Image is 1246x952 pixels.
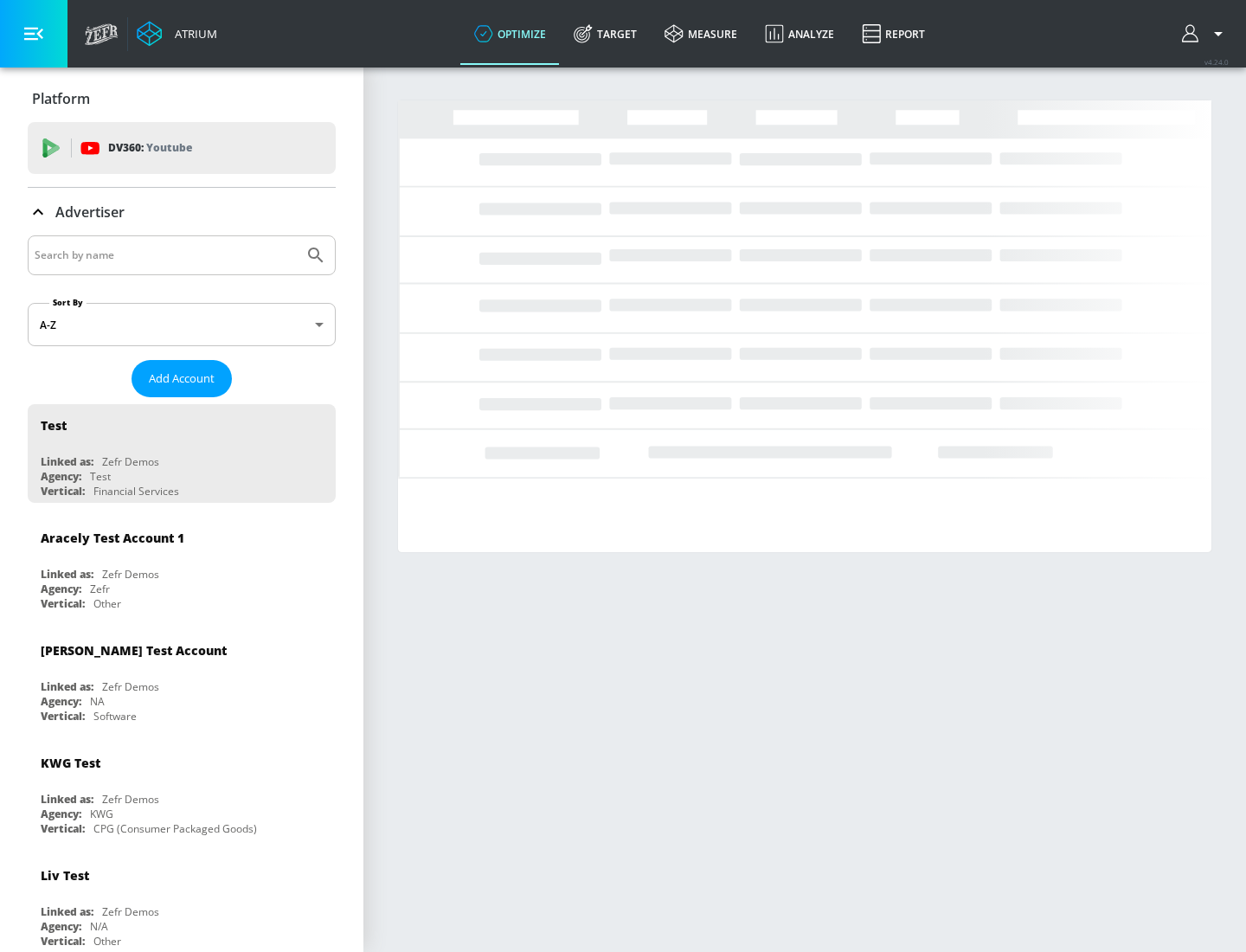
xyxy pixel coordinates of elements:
[102,792,159,807] div: Zefr Demos
[28,629,336,728] div: [PERSON_NAME] Test AccountLinked as:Zefr DemosAgency:NAVertical:Software
[90,694,105,709] div: NA
[132,360,232,397] button: Add Account
[41,821,85,836] div: Vertical:
[848,3,939,65] a: Report
[168,26,217,42] div: Atrium
[28,303,336,346] div: A-Z
[90,582,110,596] div: Zefr
[751,3,848,65] a: Analyze
[28,742,336,840] div: KWG TestLinked as:Zefr DemosAgency:KWGVertical:CPG (Consumer Packaged Goods)
[55,203,125,222] p: Advertiser
[102,904,159,919] div: Zefr Demos
[1204,57,1229,67] span: v 4.24.0
[41,642,227,659] div: [PERSON_NAME] Test Account
[90,469,111,484] div: Test
[28,404,336,503] div: TestLinked as:Zefr DemosAgency:TestVertical:Financial Services
[149,369,215,389] span: Add Account
[35,244,297,267] input: Search by name
[41,596,85,611] div: Vertical:
[49,297,87,308] label: Sort By
[102,567,159,582] div: Zefr Demos
[651,3,751,65] a: measure
[41,934,85,949] div: Vertical:
[93,821,257,836] div: CPG (Consumer Packaged Goods)
[41,469,81,484] div: Agency:
[28,74,336,123] div: Platform
[41,792,93,807] div: Linked as:
[41,904,93,919] div: Linked as:
[32,89,90,108] p: Platform
[41,807,81,821] div: Agency:
[41,417,67,434] div: Test
[41,484,85,499] div: Vertical:
[146,138,192,157] p: Youtube
[460,3,560,65] a: optimize
[28,517,336,615] div: Aracely Test Account 1Linked as:Zefr DemosAgency:ZefrVertical:Other
[41,919,81,934] div: Agency:
[93,934,121,949] div: Other
[560,3,651,65] a: Target
[93,596,121,611] div: Other
[102,679,159,694] div: Zefr Demos
[41,454,93,469] div: Linked as:
[41,679,93,694] div: Linked as:
[28,122,336,174] div: DV360: Youtube
[41,755,100,771] div: KWG Test
[108,138,192,158] p: DV360:
[90,807,113,821] div: KWG
[41,709,85,724] div: Vertical:
[137,21,217,47] a: Atrium
[93,709,137,724] div: Software
[41,694,81,709] div: Agency:
[28,188,336,236] div: Advertiser
[41,582,81,596] div: Agency:
[41,867,89,884] div: Liv Test
[41,567,93,582] div: Linked as:
[93,484,179,499] div: Financial Services
[102,454,159,469] div: Zefr Demos
[90,919,108,934] div: N/A
[41,530,184,546] div: Aracely Test Account 1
